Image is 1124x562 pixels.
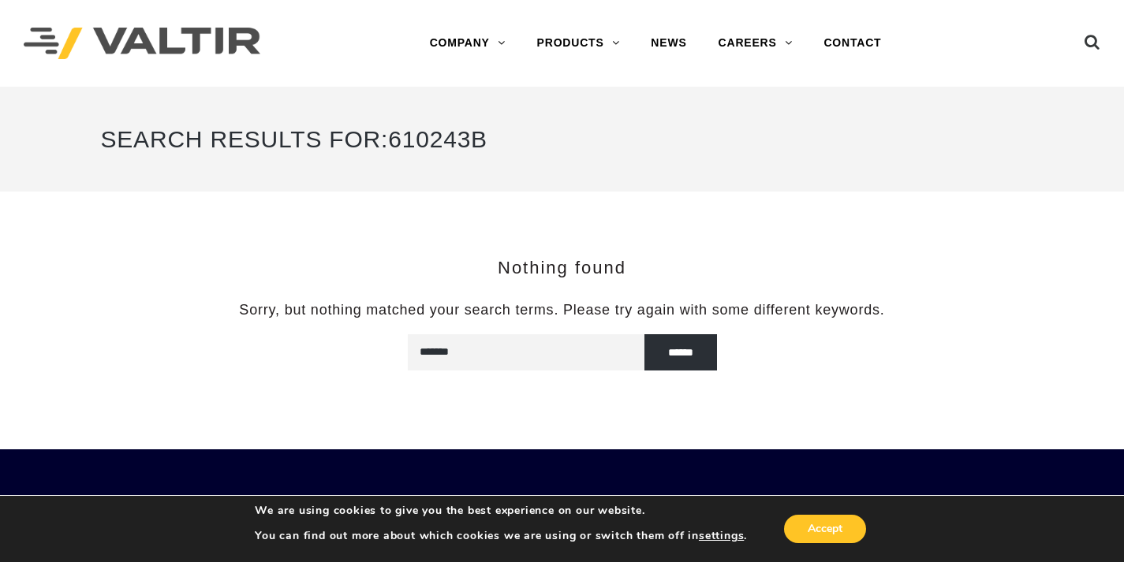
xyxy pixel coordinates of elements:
[699,529,744,543] button: settings
[414,28,521,59] a: COMPANY
[635,28,702,59] a: NEWS
[255,529,747,543] p: You can find out more about which cookies we are using or switch them off in .
[388,126,487,152] span: 610243b
[521,28,636,59] a: PRODUCTS
[808,28,897,59] a: CONTACT
[24,28,260,60] img: Valtir
[101,110,1024,168] h1: Search Results for:
[101,259,1024,277] h3: Nothing found
[255,504,747,518] p: We are using cookies to give you the best experience on our website.
[784,515,866,543] button: Accept
[703,28,808,59] a: CAREERS
[101,301,1024,319] p: Sorry, but nothing matched your search terms. Please try again with some different keywords.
